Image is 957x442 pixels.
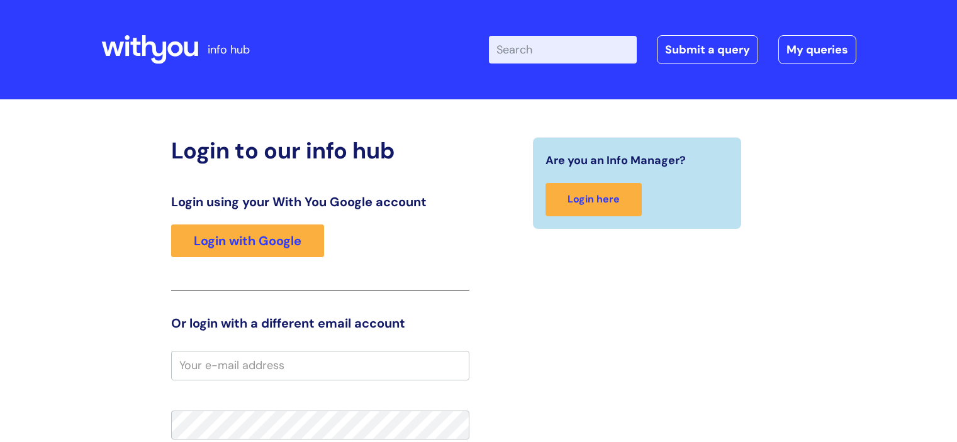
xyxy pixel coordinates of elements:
[208,40,250,60] p: info hub
[171,351,469,380] input: Your e-mail address
[171,224,324,257] a: Login with Google
[171,137,469,164] h2: Login to our info hub
[546,150,686,170] span: Are you an Info Manager?
[778,35,856,64] a: My queries
[171,194,469,209] h3: Login using your With You Google account
[546,183,642,216] a: Login here
[171,316,469,331] h3: Or login with a different email account
[489,36,637,64] input: Search
[657,35,758,64] a: Submit a query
